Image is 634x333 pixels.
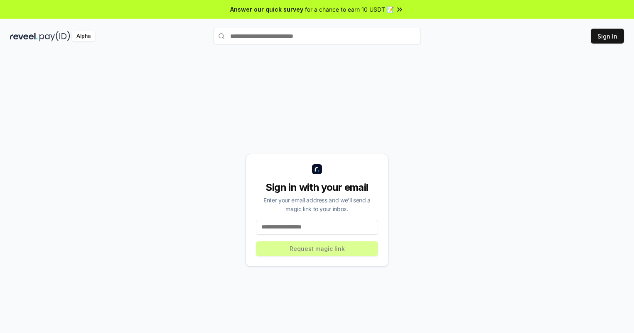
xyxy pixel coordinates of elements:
img: pay_id [39,31,70,41]
span: for a chance to earn 10 USDT 📝 [305,5,394,14]
div: Enter your email address and we’ll send a magic link to your inbox. [256,196,378,213]
img: logo_small [312,164,322,174]
div: Alpha [72,31,95,41]
img: reveel_dark [10,31,38,41]
div: Sign in with your email [256,181,378,194]
button: Sign In [591,29,624,44]
span: Answer our quick survey [230,5,303,14]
